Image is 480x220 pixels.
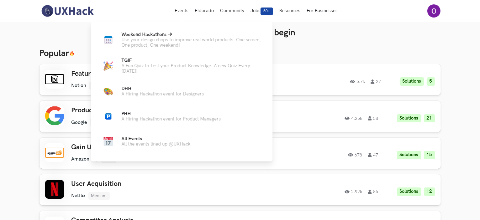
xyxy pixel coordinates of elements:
p: A Hiring Hackathon event for Product Managers [121,116,221,122]
span: 50+ [261,8,273,15]
span: 27 [371,79,381,84]
a: ParkingPHHA Hiring Hackathon event for Product Managers [101,109,262,124]
p: All the events lined up @UXHack [121,141,190,147]
a: Gain UPI Market ShareAmazon PayHard67847Solutions15 [40,138,441,169]
li: Medium [88,192,110,200]
li: Google [71,120,87,125]
h3: Select a Case Study to begin [40,28,441,38]
li: 21 [424,114,435,123]
h3: Popular [40,48,441,59]
span: 4.25k [345,116,362,120]
p: A Hiring Hackathon event for Designers [121,91,204,97]
span: 5.7k [350,79,365,84]
img: Parking [105,113,111,120]
h3: Feature Set + Roadmap [71,70,250,78]
p: A Fun Quiz to Test your Product Knowledge. A new Quiz Every [DATE]! [121,63,262,74]
li: Solutions [397,187,421,196]
img: Calendar [103,137,113,146]
span: 86 [368,190,378,194]
a: User AcquisitionNetflixMedium2.92k86Solutions12 [40,174,441,205]
a: Feature Set + RoadmapNotionMedium5.7k27Solutions5 [40,64,441,95]
span: All Events [121,136,142,141]
h3: User Acquisition [71,180,250,188]
li: 5 [427,77,435,86]
li: Notion [71,83,87,89]
li: Amazon Pay [71,156,99,162]
li: Solutions [397,151,421,159]
li: Medium [90,119,111,126]
span: 2.92k [345,190,362,194]
span: Weekend Hackathons [121,32,166,37]
h3: Product Fit [71,106,250,115]
img: UXHack-logo.png [40,4,95,18]
span: 47 [368,153,378,157]
li: 12 [424,187,435,196]
span: TGIF [121,58,132,63]
span: 58 [368,116,378,120]
a: Color PaletteDHHA Hiring Hackathon event for Designers [101,84,262,99]
li: Solutions [397,114,421,123]
li: Netflix [71,193,86,199]
a: Party capTGIFA Fun Quiz to Test your Product Knowledge. A new Quiz Every [DATE]! [101,58,262,74]
img: Party cap [103,61,113,71]
p: Use your design chops to improve real world products. One screen, One product, One weekend! [121,37,262,48]
img: Calendar new [103,35,113,45]
span: DHH [121,86,131,91]
img: Your profile pic [427,4,440,18]
span: PHH [121,111,131,116]
a: CalendarAll EventsAll the events lined up @UXHack [101,134,262,149]
li: 15 [424,151,435,159]
li: Solutions [400,77,424,86]
img: Color Palette [103,87,113,96]
h3: Gain UPI Market Share [71,143,250,151]
a: Calendar newWeekend HackathonsUse your design chops to improve real world products. One screen, O... [101,32,262,48]
img: 🔥 [69,51,74,56]
li: Medium [89,82,110,90]
span: 678 [348,153,362,157]
a: Product FitGoogleMedium4.25k58Solutions21 [40,101,441,132]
